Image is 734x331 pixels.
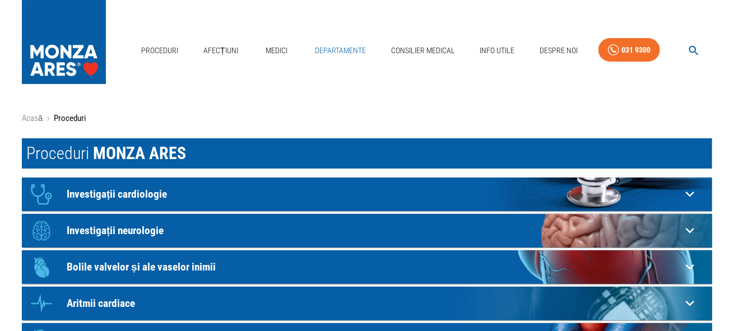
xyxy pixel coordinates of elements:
[22,178,712,211] div: IconInvestigații cardiologie
[598,38,660,62] a: 031 9300
[387,39,459,62] a: Consilier Medical
[67,297,681,309] p: Aritmii cardiace
[25,178,58,211] div: Icon
[199,39,243,62] a: Afecțiuni
[22,113,43,123] a: Acasă
[476,39,519,62] a: Info Utile
[258,39,294,62] a: Medici
[22,112,712,125] nav: breadcrumb
[67,225,681,236] p: Investigații neurologie
[67,261,681,273] p: Bolile valvelor și ale vaselor inimii
[93,143,186,163] span: MONZA ARES
[621,43,651,57] div: 031 9300
[22,138,712,169] h1: Proceduri
[47,112,49,125] li: ›
[25,287,58,320] div: Icon
[310,39,370,62] a: Departamente
[54,112,86,125] p: Proceduri
[25,250,58,284] div: Icon
[22,250,712,284] div: IconBolile valvelor și ale vaselor inimii
[25,214,58,248] div: Icon
[137,39,183,62] a: Proceduri
[22,287,712,320] div: IconAritmii cardiace
[535,39,582,62] a: Despre Noi
[67,188,681,200] p: Investigații cardiologie
[22,214,712,248] div: IconInvestigații neurologie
